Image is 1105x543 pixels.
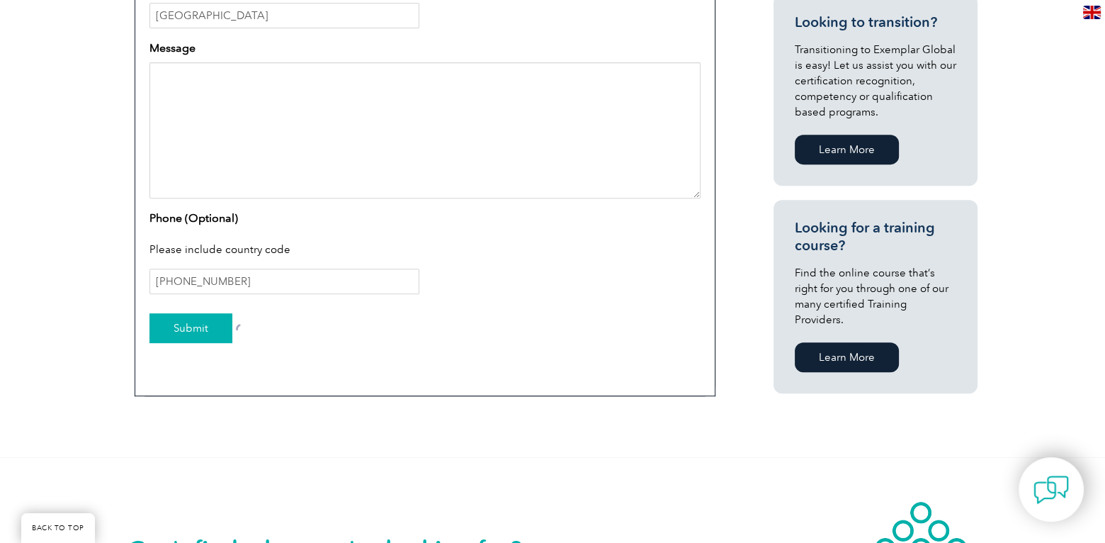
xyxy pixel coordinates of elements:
[1033,472,1069,508] img: contact-chat.png
[1083,6,1101,19] img: en
[149,40,195,57] label: Message
[795,42,956,120] p: Transitioning to Exemplar Global is easy! Let us assist you with our certification recognition, c...
[795,342,899,372] a: Learn More
[21,513,95,543] a: BACK TO TOP
[149,210,238,227] label: Phone (Optional)
[795,13,956,31] h3: Looking to transition?
[149,313,232,343] input: Submit
[795,135,899,164] a: Learn More
[795,219,956,254] h3: Looking for a training course?
[795,265,956,328] p: Find the online course that’s right for you through one of our many certified Training Providers.
[149,233,701,269] div: Please include country code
